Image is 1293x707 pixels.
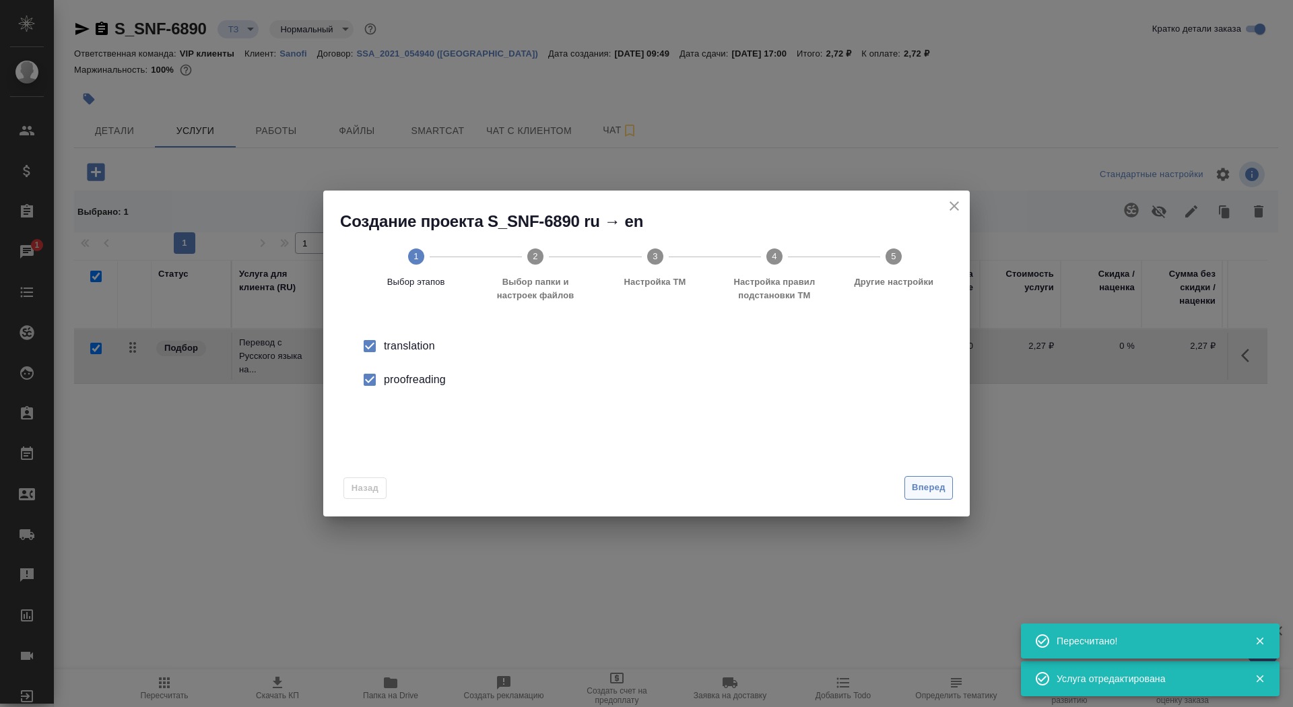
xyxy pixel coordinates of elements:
[362,275,470,289] span: Выбор этапов
[384,338,937,354] div: translation
[384,372,937,388] div: proofreading
[912,480,946,496] span: Вперед
[413,251,418,261] text: 1
[904,476,953,500] button: Вперед
[481,275,589,302] span: Выбор папки и настроек файлов
[720,275,828,302] span: Настройка правил подстановки TM
[653,251,657,261] text: 3
[892,251,896,261] text: 5
[840,275,948,289] span: Другие настройки
[601,275,709,289] span: Настройка ТМ
[1057,634,1234,648] div: Пересчитано!
[1057,672,1234,685] div: Услуга отредактирована
[944,196,964,216] button: close
[1246,673,1273,685] button: Закрыть
[340,211,970,232] h2: Создание проекта S_SNF-6890 ru → en
[1246,635,1273,647] button: Закрыть
[533,251,537,261] text: 2
[772,251,776,261] text: 4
